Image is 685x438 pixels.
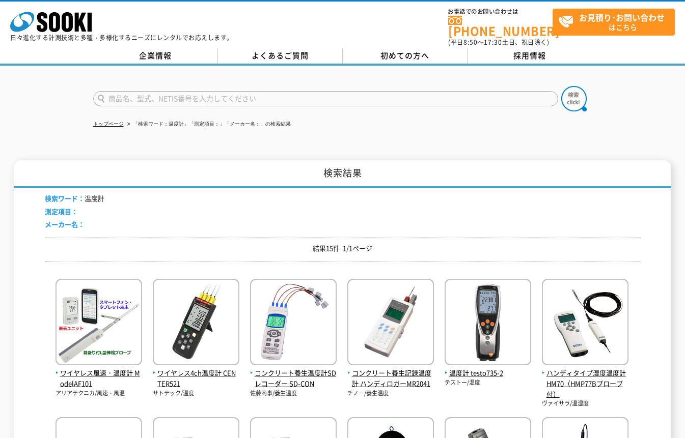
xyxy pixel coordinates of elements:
[448,16,553,37] a: [PHONE_NUMBER]
[125,119,291,130] li: 「検索ワード：温度計」「測定項目：」「メーカー名：」の検索結果
[448,9,553,15] span: お電話でのお問い合わせは
[542,368,628,399] span: ハンディタイプ湿度温度計 HM70（HMP77Bプローブ付）
[93,48,218,64] a: 企業情報
[468,48,592,64] a: 採用情報
[445,378,531,387] p: テストー/温度
[10,35,233,41] p: 日々進化する計測技術と多種・多様化するニーズにレンタルでお応えします。
[558,9,674,35] span: はこちら
[553,9,675,36] a: お見積り･お問い合わせはこちら
[56,368,142,389] span: ワイヤレス風速・温度計 ModelAF101
[347,368,434,389] span: コンクリート養生記録温度計 ハンディロガーMR2041
[347,279,434,368] img: ハンディロガーMR2041
[347,357,434,389] a: コンクリート養生記録温度計 ハンディロガーMR2041
[343,48,468,64] a: 初めての方へ
[445,357,531,378] a: 温度計 testo735-2
[542,279,628,368] img: HM70（HMP77Bプローブ付）
[250,279,337,368] img: SD-CON
[250,368,337,389] span: コンクリート養生温度計SDレコーダー SD-CON
[542,399,628,408] p: ヴァイサラ/温湿度
[463,38,478,47] span: 8:50
[153,357,239,389] a: ワイヤレス4ch温度計 CENTER521
[14,160,671,188] h1: 検索結果
[153,279,239,368] img: CENTER521
[218,48,343,64] a: よくあるご質問
[542,357,628,399] a: ハンディタイプ湿度温度計 HM70（HMP77Bプローブ付）
[45,243,641,254] p: 結果15件 1/1ページ
[45,193,85,203] span: 検索ワード：
[93,121,124,127] a: トップページ
[579,11,665,23] strong: お見積り･お問い合わせ
[561,86,587,111] img: btn_search.png
[45,207,78,216] span: 測定項目：
[445,279,531,368] img: testo735-2
[347,389,434,398] p: チノー/養生温度
[445,368,531,378] span: 温度計 testo735-2
[153,389,239,398] p: サトテック/温度
[56,279,142,368] img: ModelAF101
[56,357,142,389] a: ワイヤレス風速・温度計 ModelAF101
[448,38,549,47] span: (平日 ～ 土日、祝日除く)
[380,50,429,61] span: 初めての方へ
[250,389,337,398] p: 佐藤商事/養生温度
[93,91,558,106] input: 商品名、型式、NETIS番号を入力してください
[484,38,502,47] span: 17:30
[250,357,337,389] a: コンクリート養生温度計SDレコーダー SD-CON
[56,389,142,398] p: アリアテクニカ/風速・風温
[45,219,85,229] span: メーカー名：
[153,368,239,389] span: ワイヤレス4ch温度計 CENTER521
[45,193,104,204] li: 温度計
